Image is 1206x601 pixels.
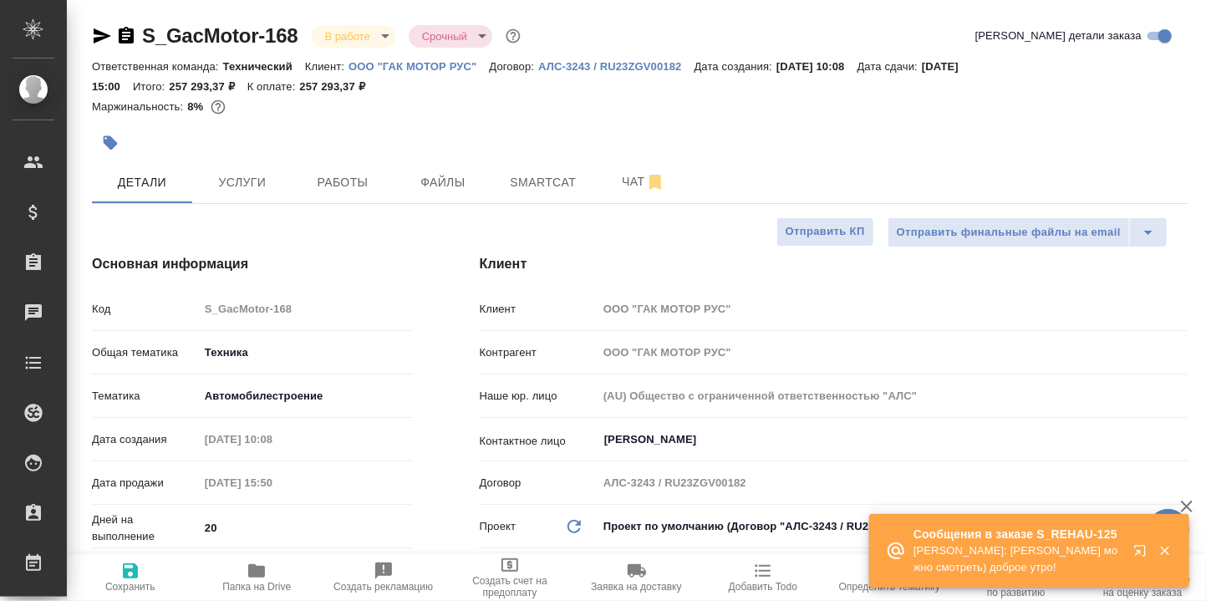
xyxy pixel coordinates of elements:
[776,60,857,73] p: [DATE] 10:08
[786,222,865,242] span: Отправить КП
[700,554,826,601] button: Добавить Todo
[349,59,489,73] a: ООО "ГАК МОТОР РУС"
[1147,509,1189,551] button: 🙏
[222,581,291,593] span: Папка на Drive
[598,340,1188,364] input: Пустое поле
[92,100,187,113] p: Маржинальность:
[92,125,129,161] button: Добавить тэг
[1123,534,1163,574] button: Открыть в новой вкладке
[142,24,298,47] a: S_GacMotor-168
[92,344,199,361] p: Общая тематика
[598,471,1188,495] input: Пустое поле
[502,25,524,47] button: Доп статусы указывают на важность/срочность заказа
[480,518,516,535] p: Проект
[446,554,572,601] button: Создать счет на предоплату
[199,297,413,321] input: Пустое поле
[1147,543,1182,558] button: Закрыть
[913,526,1122,542] p: Сообщения в заказе S_REHAU-125
[857,60,922,73] p: Дата сдачи:
[199,339,413,367] div: Техника
[538,59,694,73] a: АЛС-3243 / RU23ZGV00182
[333,581,433,593] span: Создать рекламацию
[92,512,199,545] p: Дней на выполнение
[480,301,598,318] p: Клиент
[67,554,193,601] button: Сохранить
[480,475,598,491] p: Договор
[312,25,395,48] div: В работе
[92,431,199,448] p: Дата создания
[199,427,345,451] input: Пустое поле
[729,581,797,593] span: Добавить Todo
[92,388,199,405] p: Тематика
[116,26,136,46] button: Скопировать ссылку
[839,581,940,593] span: Определить тематику
[480,433,598,450] p: Контактное лицо
[827,554,953,601] button: Определить тематику
[92,26,112,46] button: Скопировать ссылку для ЯМессенджера
[888,217,1168,247] div: split button
[92,475,199,491] p: Дата продажи
[92,254,413,274] h4: Основная информация
[403,172,483,193] span: Файлы
[598,297,1188,321] input: Пустое поле
[480,388,598,405] p: Наше юр. лицо
[888,217,1130,247] button: Отправить финальные файлы на email
[223,60,305,73] p: Технический
[645,172,665,192] svg: Отписаться
[202,172,282,193] span: Услуги
[503,172,583,193] span: Smartcat
[92,301,199,318] p: Код
[695,60,776,73] p: Дата создания:
[538,60,694,73] p: АЛС-3243 / RU23ZGV00182
[320,554,446,601] button: Создать рекламацию
[305,60,349,73] p: Клиент:
[299,80,377,93] p: 257 293,37 ₽
[102,172,182,193] span: Детали
[193,554,319,601] button: Папка на Drive
[417,29,472,43] button: Срочный
[598,384,1188,408] input: Пустое поле
[591,581,681,593] span: Заявка на доставку
[897,223,1121,242] span: Отправить финальные файлы на email
[480,254,1188,274] h4: Клиент
[1178,438,1182,441] button: Open
[105,581,155,593] span: Сохранить
[247,80,300,93] p: К оплате:
[913,542,1122,576] p: [PERSON_NAME]: [PERSON_NAME] можно смотреть) доброе утро!
[199,516,413,540] input: ✎ Введи что-нибудь
[207,96,229,118] button: 197592.00 RUB;
[409,25,492,48] div: В работе
[320,29,375,43] button: В работе
[187,100,207,113] p: 8%
[349,60,489,73] p: ООО "ГАК МОТОР РУС"
[480,344,598,361] p: Контрагент
[776,217,874,247] button: Отправить КП
[199,471,345,495] input: Пустое поле
[456,575,562,598] span: Создать счет на предоплату
[573,554,700,601] button: Заявка на доставку
[92,60,223,73] p: Ответственная команда:
[133,80,169,93] p: Итого:
[303,172,383,193] span: Работы
[603,171,684,192] span: Чат
[169,80,247,93] p: 257 293,37 ₽
[975,28,1142,44] span: [PERSON_NAME] детали заказа
[490,60,539,73] p: Договор:
[598,512,1188,541] div: Проект по умолчанию (Договор "АЛС-3243 / RU23ZGV00182", контрагент "ООО "ГАК МОТОР РУС"")
[199,382,413,410] div: Автомобилестроение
